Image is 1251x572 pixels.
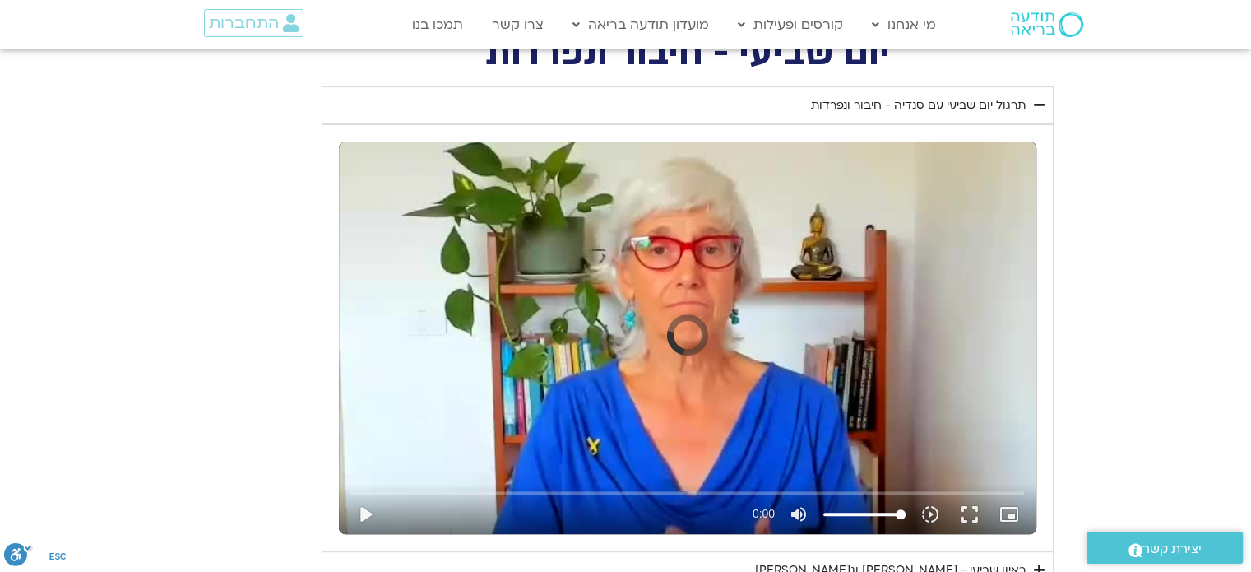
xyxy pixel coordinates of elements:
h2: יום שביעי - חיבור ונפרדות [322,36,1054,70]
a: מועדון תודעה בריאה [564,9,717,40]
a: תמכו בנו [404,9,471,40]
div: תרגול יום שביעי עם סנדיה - חיבור ונפרדות [811,95,1026,115]
a: התחברות [204,9,303,37]
a: מי אנחנו [864,9,944,40]
summary: תרגול יום שביעי עם סנדיה - חיבור ונפרדות [322,86,1054,124]
span: התחברות [209,14,279,32]
a: קורסים ופעילות [730,9,851,40]
span: יצירת קשר [1142,538,1202,560]
img: תודעה בריאה [1011,12,1083,37]
a: צרו קשר [484,9,552,40]
a: יצירת קשר [1087,532,1243,564]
